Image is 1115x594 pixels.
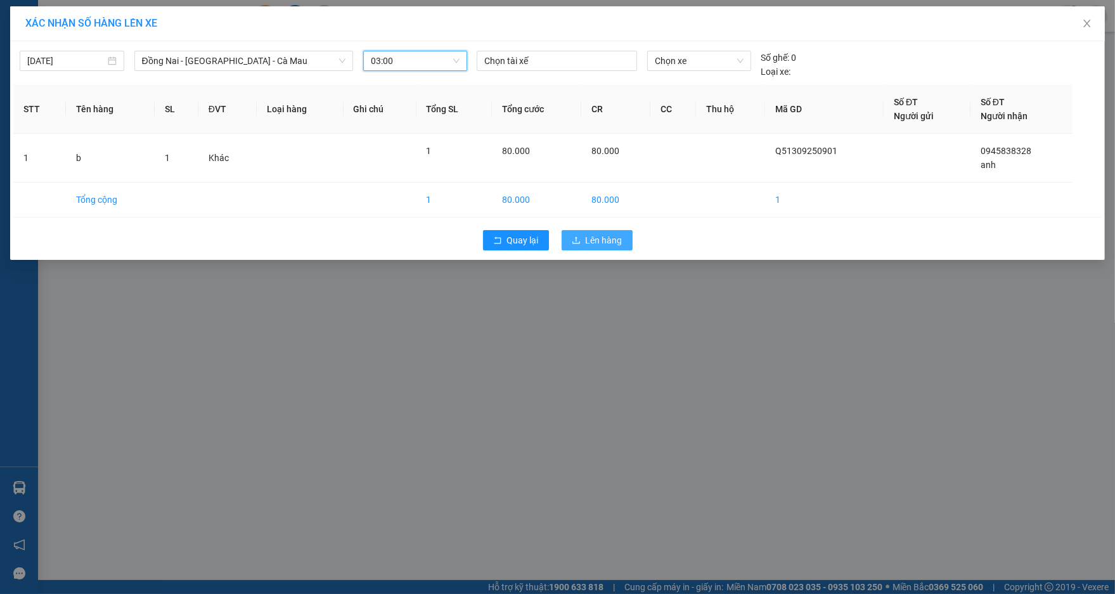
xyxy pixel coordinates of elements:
th: STT [13,85,66,134]
td: 80.000 [581,183,650,217]
span: rollback [493,236,502,246]
th: ĐVT [198,85,257,134]
span: 80.000 [502,146,530,156]
th: SL [155,85,198,134]
span: 0945838328 [981,146,1031,156]
span: CC : [81,85,98,98]
th: Tổng SL [416,85,492,134]
td: b [66,134,154,183]
span: Quay lại [507,233,539,247]
span: Gửi: [11,12,30,25]
th: Thu hộ [696,85,765,134]
div: 0 [761,51,797,65]
span: XÁC NHẬN SỐ HÀNG LÊN XE [25,17,157,29]
span: Nhận: [82,12,112,25]
th: CR [581,85,650,134]
span: Đồng Nai - Sài Gòn - Cà Mau [142,51,345,70]
span: anh [981,160,996,170]
input: 13/09/2025 [27,54,105,68]
th: Loại hàng [257,85,344,134]
span: Người nhận [981,111,1028,121]
div: Trạm Đầm Dơi [82,11,191,41]
button: rollbackQuay lại [483,230,549,250]
td: 1 [13,134,66,183]
td: 1 [416,183,492,217]
th: Tên hàng [66,85,154,134]
span: Chọn xe [655,51,743,70]
span: 03:00 [371,51,460,70]
button: Close [1069,6,1105,42]
span: Q51309250901 [775,146,837,156]
td: 1 [765,183,884,217]
span: 1 [165,153,170,163]
div: Trạm Quận 5 [11,11,74,41]
div: 0914999914 [82,56,191,74]
td: Khác [198,134,257,183]
span: close [1082,18,1092,29]
span: down [338,57,346,65]
th: CC [650,85,696,134]
span: 1 [427,146,432,156]
td: 80.000 [492,183,581,217]
th: Ghi chú [344,85,416,134]
span: upload [572,236,581,246]
span: Người gửi [894,111,934,121]
div: T.ANH [82,41,191,56]
button: uploadLên hàng [562,230,633,250]
div: 50.000 [81,82,193,100]
th: Mã GD [765,85,884,134]
span: 80.000 [591,146,619,156]
span: Số ghế: [761,51,790,65]
span: Số ĐT [981,97,1005,107]
td: Tổng cộng [66,183,154,217]
span: Loại xe: [761,65,791,79]
span: Số ĐT [894,97,918,107]
th: Tổng cước [492,85,581,134]
span: Lên hàng [586,233,622,247]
